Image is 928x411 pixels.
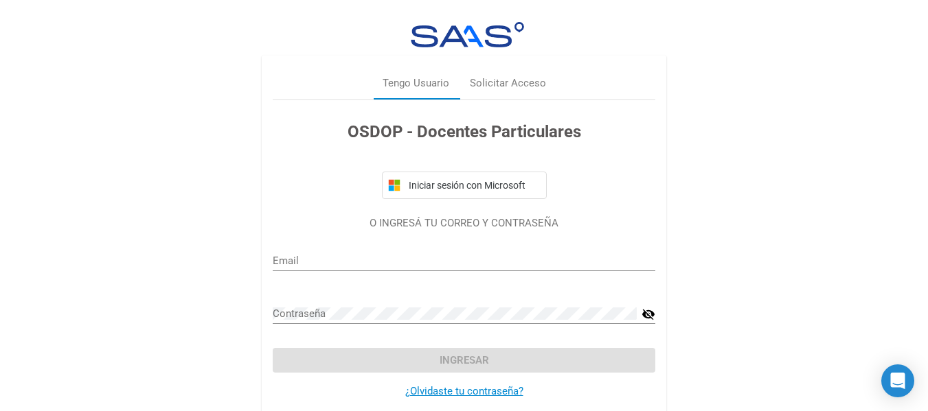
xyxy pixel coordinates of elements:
[273,119,655,144] h3: OSDOP - Docentes Particulares
[470,75,546,91] div: Solicitar Acceso
[642,306,655,322] mat-icon: visibility_off
[406,180,541,191] span: Iniciar sesión con Microsoft
[273,348,655,373] button: Ingresar
[405,385,523,397] a: ¿Olvidaste tu contraseña?
[383,75,449,91] div: Tengo Usuario
[881,364,914,397] div: Open Intercom Messenger
[382,172,547,199] button: Iniciar sesión con Microsoft
[440,354,489,366] span: Ingresar
[273,215,655,231] p: O INGRESÁ TU CORREO Y CONTRASEÑA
